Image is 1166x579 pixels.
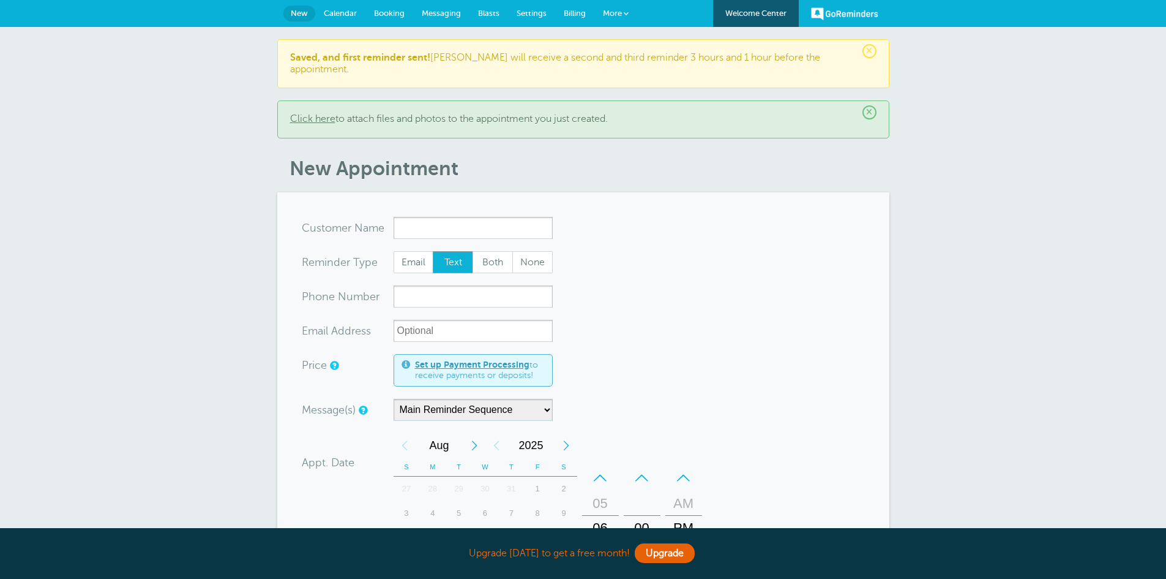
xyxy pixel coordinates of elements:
[551,477,577,501] div: Saturday, August 2
[512,251,553,273] label: None
[290,113,335,124] a: Click here
[394,252,433,273] span: Email
[359,406,366,414] a: Simple templates and custom messages will use the reminder schedule set under Settings > Reminder...
[394,526,420,550] div: 10
[525,477,551,501] div: Friday, August 1
[291,9,308,18] span: New
[302,325,323,336] span: Ema
[862,44,876,58] span: ×
[433,251,473,273] label: Text
[290,52,430,63] b: Saved, and first reminder sent!
[394,433,416,458] div: Previous Month
[302,291,322,302] span: Pho
[419,526,446,550] div: Monday, August 11
[485,433,507,458] div: Previous Year
[302,404,356,415] label: Message(s)
[586,516,615,540] div: 06
[302,320,394,342] div: ress
[551,526,577,550] div: Saturday, August 16
[290,113,876,125] p: to attach files and photos to the appointment you just created.
[551,501,577,526] div: Saturday, August 9
[498,458,525,477] th: T
[473,252,512,273] span: Both
[555,433,577,458] div: Next Year
[419,501,446,526] div: Monday, August 4
[283,6,315,21] a: New
[525,501,551,526] div: Friday, August 8
[478,9,499,18] span: Blasts
[277,540,889,567] div: Upgrade [DATE] to get a free month!
[394,501,420,526] div: Sunday, August 3
[302,217,394,239] div: ame
[463,433,485,458] div: Next Month
[507,433,555,458] span: 2025
[525,526,551,550] div: 15
[517,9,547,18] span: Settings
[525,458,551,477] th: F
[551,501,577,526] div: 9
[498,501,525,526] div: 7
[446,501,472,526] div: Tuesday, August 5
[302,222,321,233] span: Cus
[525,526,551,550] div: Friday, August 15
[551,477,577,501] div: 2
[498,526,525,550] div: Today, Thursday, August 14
[669,491,698,516] div: AM
[394,320,553,342] input: Optional
[472,501,498,526] div: Wednesday, August 6
[302,457,354,468] label: Appt. Date
[446,501,472,526] div: 5
[513,252,552,273] span: None
[394,477,420,501] div: Sunday, July 27
[472,526,498,550] div: 13
[419,458,446,477] th: M
[627,516,657,540] div: 00
[323,325,351,336] span: il Add
[564,9,586,18] span: Billing
[551,526,577,550] div: 16
[394,501,420,526] div: 3
[446,458,472,477] th: T
[394,251,434,273] label: Email
[498,477,525,501] div: Thursday, July 31
[446,526,472,550] div: Tuesday, August 12
[422,9,461,18] span: Messaging
[635,543,695,563] a: Upgrade
[472,477,498,501] div: Wednesday, July 30
[586,491,615,516] div: 05
[302,360,327,371] label: Price
[415,360,545,381] span: to receive payments or deposits!
[416,433,463,458] span: August
[374,9,405,18] span: Booking
[472,526,498,550] div: Wednesday, August 13
[321,222,363,233] span: tomer N
[290,52,876,75] p: [PERSON_NAME] will receive a second and third reminder 3 hours and 1 hour before the appointment.
[419,501,446,526] div: 4
[290,157,889,180] h1: New Appointment
[394,526,420,550] div: Sunday, August 10
[473,251,513,273] label: Both
[669,516,698,540] div: PM
[498,477,525,501] div: 31
[324,9,357,18] span: Calendar
[525,501,551,526] div: 8
[498,526,525,550] div: 14
[419,477,446,501] div: 28
[862,105,876,119] span: ×
[472,458,498,477] th: W
[472,501,498,526] div: 6
[394,458,420,477] th: S
[446,477,472,501] div: Tuesday, July 29
[433,252,473,273] span: Text
[525,477,551,501] div: 1
[603,9,622,18] span: More
[394,477,420,501] div: 27
[302,286,394,308] div: mber
[322,291,353,302] span: ne Nu
[419,526,446,550] div: 11
[472,477,498,501] div: 30
[415,360,529,369] a: Set up Payment Processing
[330,361,337,369] a: An optional price for the appointment. If you set a price, you can include a payment link in your...
[498,501,525,526] div: Thursday, August 7
[446,526,472,550] div: 12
